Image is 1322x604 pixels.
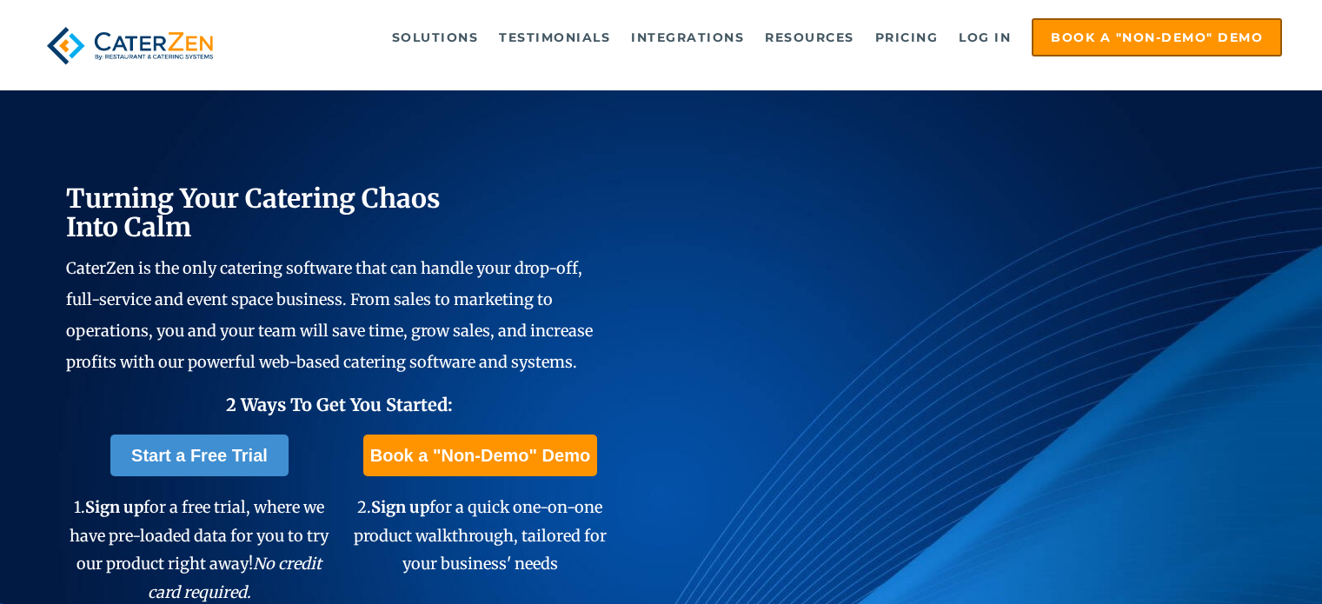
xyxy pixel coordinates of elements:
a: Integrations [622,20,753,55]
span: Sign up [85,497,143,517]
a: Solutions [383,20,488,55]
span: Turning Your Catering Chaos Into Calm [66,182,441,243]
a: Book a "Non-Demo" Demo [363,435,597,476]
span: CaterZen is the only catering software that can handle your drop-off, full-service and event spac... [66,258,593,372]
a: Pricing [867,20,947,55]
span: 2 Ways To Get You Started: [226,394,453,415]
a: Log in [950,20,1020,55]
em: No credit card required. [148,554,322,601]
span: 2. for a quick one-on-one product walkthrough, tailored for your business' needs [354,497,607,574]
div: Navigation Menu [252,18,1282,56]
img: caterzen [40,18,221,73]
a: Resources [756,20,863,55]
span: 1. for a free trial, where we have pre-loaded data for you to try our product right away! [70,497,329,601]
span: Sign up [371,497,429,517]
a: Start a Free Trial [110,435,289,476]
iframe: Help widget launcher [1167,536,1303,585]
a: Book a "Non-Demo" Demo [1032,18,1282,56]
a: Testimonials [490,20,619,55]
